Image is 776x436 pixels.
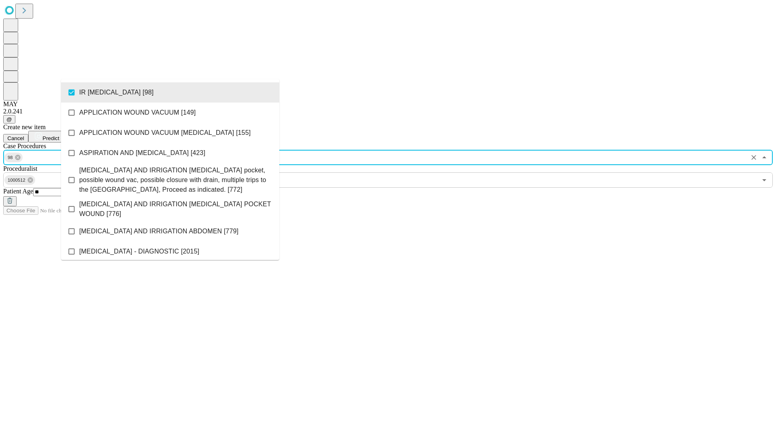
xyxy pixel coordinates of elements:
[79,88,154,97] span: IR [MEDICAL_DATA] [98]
[42,135,59,141] span: Predict
[28,131,65,143] button: Predict
[79,199,273,219] span: [MEDICAL_DATA] AND IRRIGATION [MEDICAL_DATA] POCKET WOUND [776]
[6,116,12,122] span: @
[3,165,37,172] span: Proceduralist
[79,166,273,195] span: [MEDICAL_DATA] AND IRRIGATION [MEDICAL_DATA] pocket, possible wound vac, possible closure with dr...
[79,108,196,117] span: APPLICATION WOUND VACUUM [149]
[3,188,33,195] span: Patient Age
[3,101,773,108] div: MAY
[4,175,35,185] div: 1000512
[3,134,28,143] button: Cancel
[3,124,46,130] span: Create new item
[79,128,251,138] span: APPLICATION WOUND VACUUM [MEDICAL_DATA] [155]
[7,135,24,141] span: Cancel
[4,176,29,185] span: 1000512
[759,152,770,163] button: Close
[79,247,199,256] span: [MEDICAL_DATA] - DIAGNOSTIC [2015]
[3,115,15,124] button: @
[3,108,773,115] div: 2.0.241
[3,143,46,149] span: Scheduled Procedure
[759,174,770,186] button: Open
[4,153,16,162] span: 98
[4,153,23,162] div: 98
[79,226,238,236] span: [MEDICAL_DATA] AND IRRIGATION ABDOMEN [779]
[79,148,205,158] span: ASPIRATION AND [MEDICAL_DATA] [423]
[748,152,759,163] button: Clear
